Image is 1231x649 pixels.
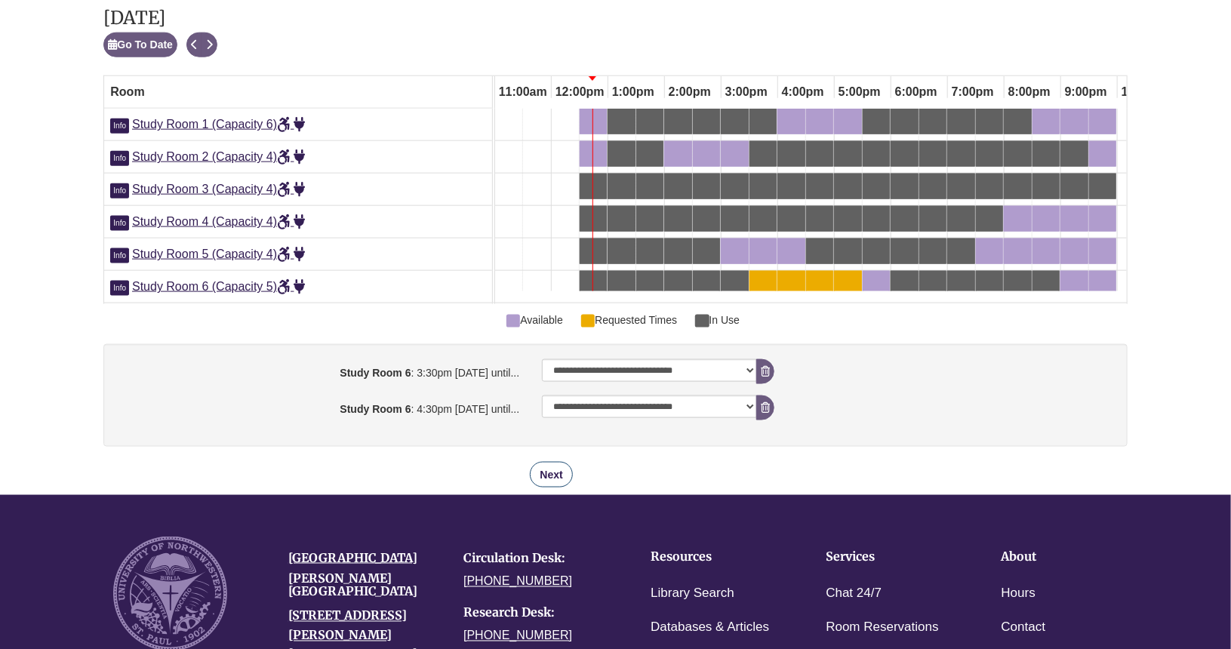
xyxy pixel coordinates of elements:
a: 3:00pm Thursday, October 9, 2025 - Study Room 1 - In Use [721,109,749,134]
span: Study Room 2 (Capacity 4) [132,150,306,163]
a: 5:00pm Thursday, October 9, 2025 - Study Room 6 - Available [834,271,862,297]
span: 8:00pm [1005,79,1054,105]
a: 5:00pm Thursday, October 9, 2025 - Study Room 2 - In Use [834,141,862,167]
a: Click for more info about Study Room 3 (Capacity 4) [110,183,132,195]
span: Study Room 1 (Capacity 6) [132,118,306,131]
span: Requested Times [581,312,677,328]
a: 3:00pm Thursday, October 9, 2025 - Study Room 3 - In Use [721,174,749,199]
a: 2:30pm Thursday, October 9, 2025 - Study Room 1 - In Use [693,109,720,134]
a: 6:00pm Thursday, October 9, 2025 - Study Room 1 - In Use [891,109,919,134]
a: 3:00pm Thursday, October 9, 2025 - Study Room 5 - Available [721,238,749,264]
a: 5:30pm Thursday, October 9, 2025 - Study Room 6 - Available [863,271,890,297]
a: 5:00pm Thursday, October 9, 2025 - Study Room 5 - In Use [834,238,862,264]
a: 9:00pm Thursday, October 9, 2025 - Study Room 3 - In Use [1060,174,1088,199]
a: Library Search [651,583,734,605]
h4: Circulation Desk: [463,552,616,565]
a: 8:00pm Thursday, October 9, 2025 - Study Room 2 - In Use [1004,141,1032,167]
a: 1:30pm Thursday, October 9, 2025 - Study Room 2 - In Use [636,141,663,167]
a: Click for more info about Study Room 1 (Capacity 6) [110,118,132,131]
span: 1:00pm [608,79,658,105]
a: 1:30pm Thursday, October 9, 2025 - Study Room 4 - In Use [636,206,663,232]
span: In Use [695,312,740,328]
a: 9:00pm Thursday, October 9, 2025 - Study Room 6 - Available [1060,271,1088,297]
a: Chat 24/7 [826,583,882,605]
a: 2:30pm Thursday, October 9, 2025 - Study Room 3 - In Use [693,174,720,199]
a: 5:30pm Thursday, October 9, 2025 - Study Room 5 - In Use [863,238,890,264]
a: 8:00pm Thursday, October 9, 2025 - Study Room 1 - In Use [1004,109,1032,134]
a: 7:00pm Thursday, October 9, 2025 - Study Room 2 - In Use [947,141,975,167]
a: 5:00pm Thursday, October 9, 2025 - Study Room 4 - In Use [834,206,862,232]
span: Available [506,312,563,328]
a: 9:00pm Thursday, October 9, 2025 - Study Room 5 - Available [1060,238,1088,264]
a: 12:30pm Thursday, October 9, 2025 - Study Room 1 - Available [580,109,607,134]
a: 3:30pm Thursday, October 9, 2025 - Study Room 5 - Available [749,238,777,264]
a: 6:30pm Thursday, October 9, 2025 - Study Room 4 - In Use [919,206,946,232]
a: 8:30pm Thursday, October 9, 2025 - Study Room 5 - Available [1033,238,1060,264]
a: 4:30pm Thursday, October 9, 2025 - Study Room 3 - In Use [806,174,833,199]
span: 9:00pm [1061,79,1111,105]
a: 9:30pm Thursday, October 9, 2025 - Study Room 1 - Available [1089,109,1116,134]
a: 8:00pm Thursday, October 9, 2025 - Study Room 5 - Available [1004,238,1032,264]
span: 3:00pm [722,79,771,105]
a: 3:30pm Thursday, October 9, 2025 - Study Room 6 - Available [749,271,777,297]
a: 3:30pm Thursday, October 9, 2025 - Study Room 2 - In Use [749,141,777,167]
a: 5:30pm Thursday, October 9, 2025 - Study Room 3 - In Use [863,174,890,199]
a: [PHONE_NUMBER] [463,575,572,588]
a: 3:00pm Thursday, October 9, 2025 - Study Room 6 - In Use [721,271,749,297]
a: 2:00pm Thursday, October 9, 2025 - Study Room 6 - In Use [664,271,692,297]
a: 7:30pm Thursday, October 9, 2025 - Study Room 2 - In Use [976,141,1003,167]
a: 8:30pm Thursday, October 9, 2025 - Study Room 3 - In Use [1033,174,1060,199]
a: 7:30pm Thursday, October 9, 2025 - Study Room 1 - In Use [976,109,1003,134]
a: 5:30pm Thursday, October 9, 2025 - Study Room 2 - In Use [863,141,890,167]
h2: [DATE] [103,8,217,28]
a: 9:30pm Thursday, October 9, 2025 - Study Room 3 - In Use [1089,174,1116,199]
a: 4:30pm Thursday, October 9, 2025 - Study Room 4 - In Use [806,206,833,232]
a: 12:30pm Thursday, October 9, 2025 - Study Room 6 - In Use [580,271,607,297]
span: Info [110,248,129,263]
a: 3:00pm Thursday, October 9, 2025 - Study Room 2 - Available [721,141,749,167]
a: 6:30pm Thursday, October 9, 2025 - Study Room 3 - In Use [919,174,946,199]
a: 1:30pm Thursday, October 9, 2025 - Study Room 6 - In Use [636,271,663,297]
h4: Research Desk: [463,607,616,620]
span: 5:00pm [835,79,885,105]
a: Databases & Articles [651,617,769,639]
a: 7:30pm Thursday, October 9, 2025 - Study Room 4 - In Use [976,206,1003,232]
span: Info [110,281,129,296]
a: 6:30pm Thursday, October 9, 2025 - Study Room 5 - In Use [919,238,946,264]
a: 12:30pm Thursday, October 9, 2025 - Study Room 5 - In Use [580,238,607,264]
a: 1:00pm Thursday, October 9, 2025 - Study Room 2 - In Use [608,141,636,167]
a: Click for more info about Study Room 4 (Capacity 4) [110,215,132,228]
span: Info [110,151,129,166]
a: 2:30pm Thursday, October 9, 2025 - Study Room 2 - Available [693,141,720,167]
a: 7:30pm Thursday, October 9, 2025 - Study Room 6 - In Use [976,271,1003,297]
a: 8:00pm Thursday, October 9, 2025 - Study Room 6 - In Use [1004,271,1032,297]
a: [GEOGRAPHIC_DATA] [288,550,417,565]
a: 2:00pm Thursday, October 9, 2025 - Study Room 2 - Available [664,141,692,167]
span: 2:00pm [665,79,715,105]
a: 1:30pm Thursday, October 9, 2025 - Study Room 3 - In Use [636,174,663,199]
a: 9:30pm Thursday, October 9, 2025 - Study Room 5 - Available [1089,238,1116,264]
span: 10:00pm [1118,79,1174,105]
a: 6:00pm Thursday, October 9, 2025 - Study Room 3 - In Use [891,174,919,199]
button: Previous [186,32,202,57]
a: 2:00pm Thursday, October 9, 2025 - Study Room 4 - In Use [664,206,692,232]
h4: About [1002,550,1130,564]
h4: Resources [651,550,779,564]
a: 2:00pm Thursday, October 9, 2025 - Study Room 5 - In Use [664,238,692,264]
label: : 3:30pm [DATE] until... [107,359,531,381]
a: 1:30pm Thursday, October 9, 2025 - Study Room 5 - In Use [636,238,663,264]
span: Info [110,183,129,198]
a: Room Reservations [826,617,938,639]
a: 4:00pm Thursday, October 9, 2025 - Study Room 2 - In Use [777,141,805,167]
a: Study Room 3 (Capacity 4) [132,183,306,195]
a: 12:30pm Thursday, October 9, 2025 - Study Room 3 - In Use [580,174,607,199]
a: Click for more info about Study Room 6 (Capacity 5) [110,280,132,293]
a: Study Room 6 (Capacity 5) [132,280,306,293]
a: 9:00pm Thursday, October 9, 2025 - Study Room 1 - Available [1060,109,1088,134]
a: 3:30pm Thursday, October 9, 2025 - Study Room 3 - In Use [749,174,777,199]
a: 4:00pm Thursday, October 9, 2025 - Study Room 3 - In Use [777,174,805,199]
a: 8:30pm Thursday, October 9, 2025 - Study Room 1 - Available [1033,109,1060,134]
a: 7:00pm Thursday, October 9, 2025 - Study Room 4 - In Use [947,206,975,232]
a: 1:00pm Thursday, October 9, 2025 - Study Room 3 - In Use [608,174,636,199]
